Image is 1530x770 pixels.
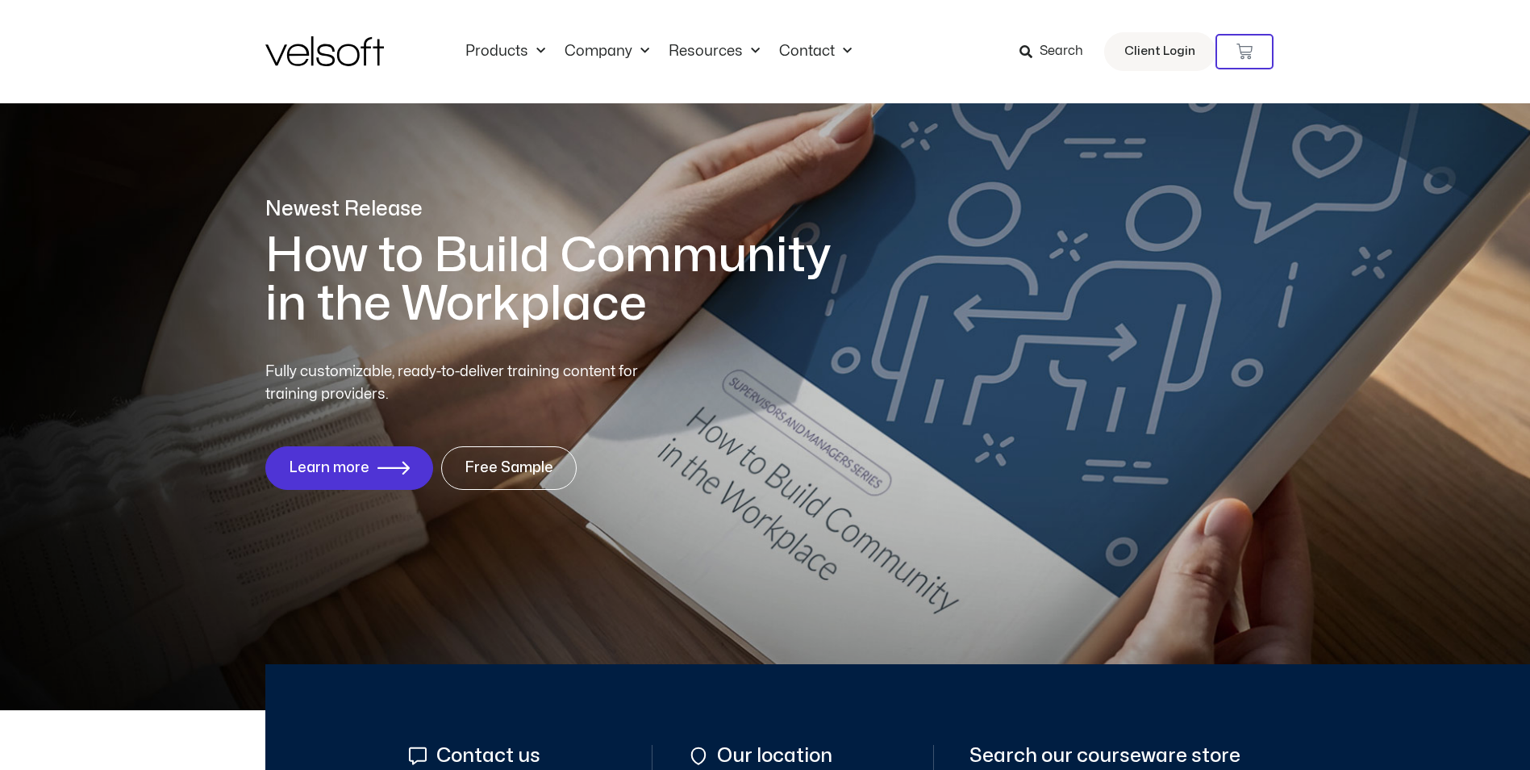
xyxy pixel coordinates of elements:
[441,446,577,490] a: Free Sample
[969,745,1240,767] span: Search our courseware store
[265,232,854,329] h1: How to Build Community in the Workplace
[555,43,659,61] a: CompanyMenu Toggle
[465,460,553,476] span: Free Sample
[1040,41,1083,62] span: Search
[265,446,433,490] a: Learn more
[456,43,861,61] nav: Menu
[659,43,769,61] a: ResourcesMenu Toggle
[1124,41,1195,62] span: Client Login
[265,195,854,224] p: Newest Release
[265,361,667,406] p: Fully customizable, ready-to-deliver training content for training providers.
[456,43,555,61] a: ProductsMenu Toggle
[265,36,384,66] img: Velsoft Training Materials
[1019,38,1094,65] a: Search
[432,745,540,767] span: Contact us
[289,460,369,476] span: Learn more
[1104,32,1215,71] a: Client Login
[769,43,861,61] a: ContactMenu Toggle
[713,745,832,767] span: Our location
